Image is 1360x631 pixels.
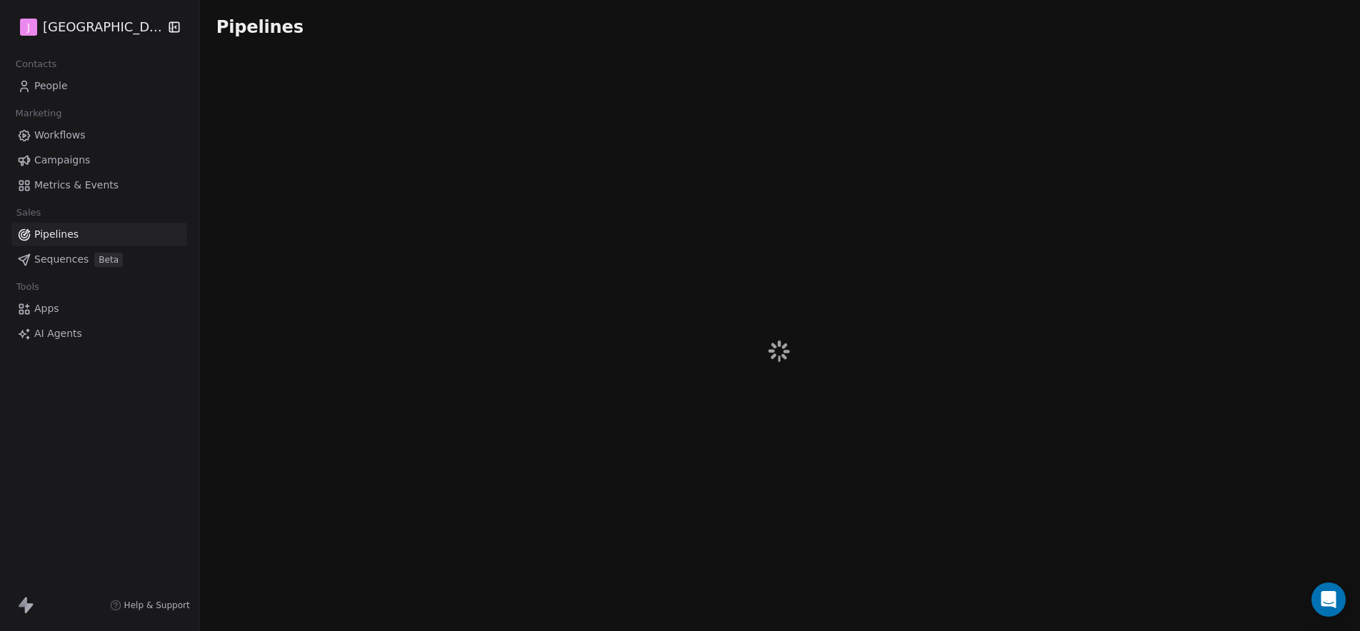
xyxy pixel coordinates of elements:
span: Pipelines [216,17,304,37]
span: People [34,79,68,94]
span: Marketing [9,103,68,124]
span: Sequences [34,252,89,267]
span: Help & Support [124,600,190,611]
span: Campaigns [34,153,90,168]
span: J [27,20,30,34]
a: Workflows [11,123,187,147]
button: J[GEOGRAPHIC_DATA] [17,15,157,39]
a: Campaigns [11,148,187,172]
span: Sales [10,202,47,223]
a: SequencesBeta [11,248,187,271]
span: Contacts [9,54,63,75]
a: Apps [11,297,187,320]
span: Tools [10,276,45,298]
span: [GEOGRAPHIC_DATA] [43,18,163,36]
a: Metrics & Events [11,173,187,197]
span: Apps [34,301,59,316]
a: People [11,74,187,98]
div: Open Intercom Messenger [1311,582,1346,617]
a: AI Agents [11,322,187,345]
a: Pipelines [11,223,187,246]
span: Beta [94,253,123,267]
span: Metrics & Events [34,178,119,193]
span: Pipelines [34,227,79,242]
span: Workflows [34,128,86,143]
a: Help & Support [110,600,190,611]
span: AI Agents [34,326,82,341]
